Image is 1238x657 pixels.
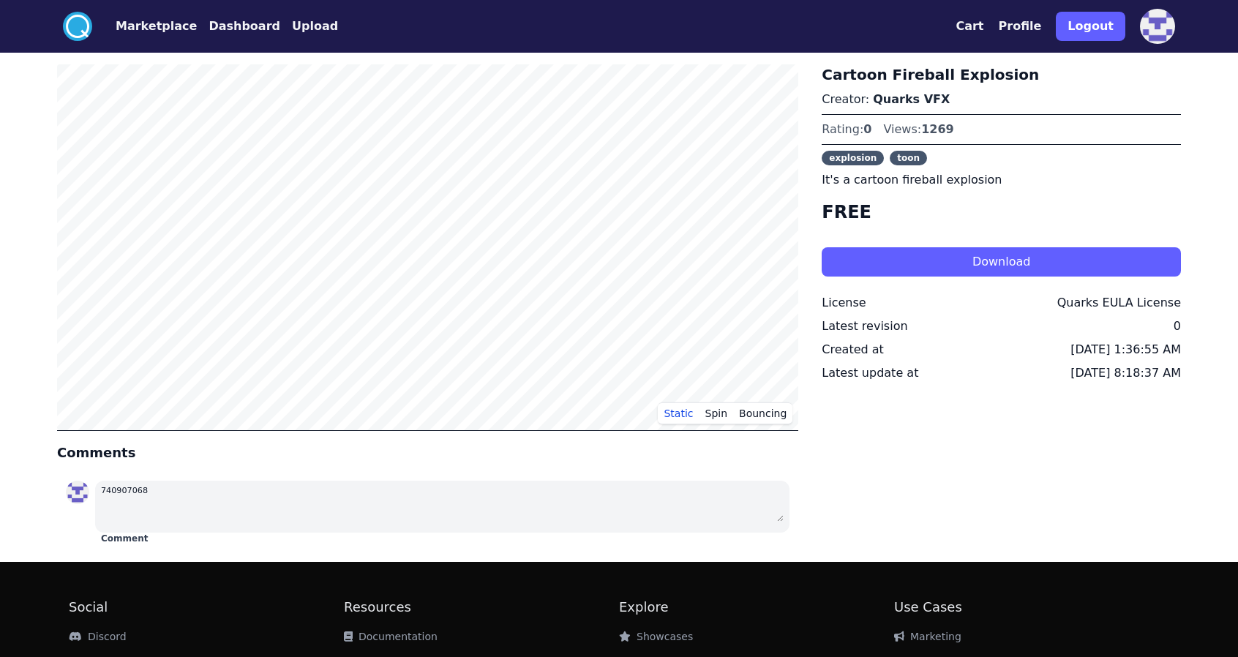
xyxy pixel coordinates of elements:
[1070,341,1181,358] div: [DATE] 1:36:55 AM
[822,200,1181,224] h4: FREE
[69,631,127,642] a: Discord
[894,597,1169,617] h2: Use Cases
[344,631,438,642] a: Documentation
[280,18,338,35] a: Upload
[883,121,953,138] div: Views:
[116,18,197,35] button: Marketplace
[999,18,1042,35] button: Profile
[733,402,792,424] button: Bouncing
[921,122,954,136] span: 1269
[956,18,983,35] button: Cart
[101,533,148,544] button: Comment
[863,122,871,136] span: 0
[822,294,866,312] div: License
[822,91,1181,108] p: Creator:
[894,631,961,642] a: Marketing
[101,486,148,495] small: 740907068
[1140,9,1175,44] img: profile
[57,443,798,463] h4: Comments
[1174,318,1181,335] div: 0
[822,318,907,335] div: Latest revision
[66,481,89,504] img: profile
[92,18,197,35] a: Marketplace
[822,364,918,382] div: Latest update at
[873,92,950,106] a: Quarks VFX
[822,121,871,138] div: Rating:
[69,597,344,617] h2: Social
[1056,12,1125,41] button: Logout
[822,64,1181,85] h3: Cartoon Fireball Explosion
[197,18,280,35] a: Dashboard
[619,597,894,617] h2: Explore
[822,171,1181,189] p: It's a cartoon fireball explosion
[822,247,1181,277] button: Download
[699,402,734,424] button: Spin
[1056,6,1125,47] a: Logout
[344,597,619,617] h2: Resources
[1070,364,1181,382] div: [DATE] 8:18:37 AM
[619,631,693,642] a: Showcases
[890,151,927,165] span: toon
[1057,294,1181,312] div: Quarks EULA License
[658,402,699,424] button: Static
[822,341,883,358] div: Created at
[292,18,338,35] button: Upload
[822,151,884,165] span: explosion
[209,18,280,35] button: Dashboard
